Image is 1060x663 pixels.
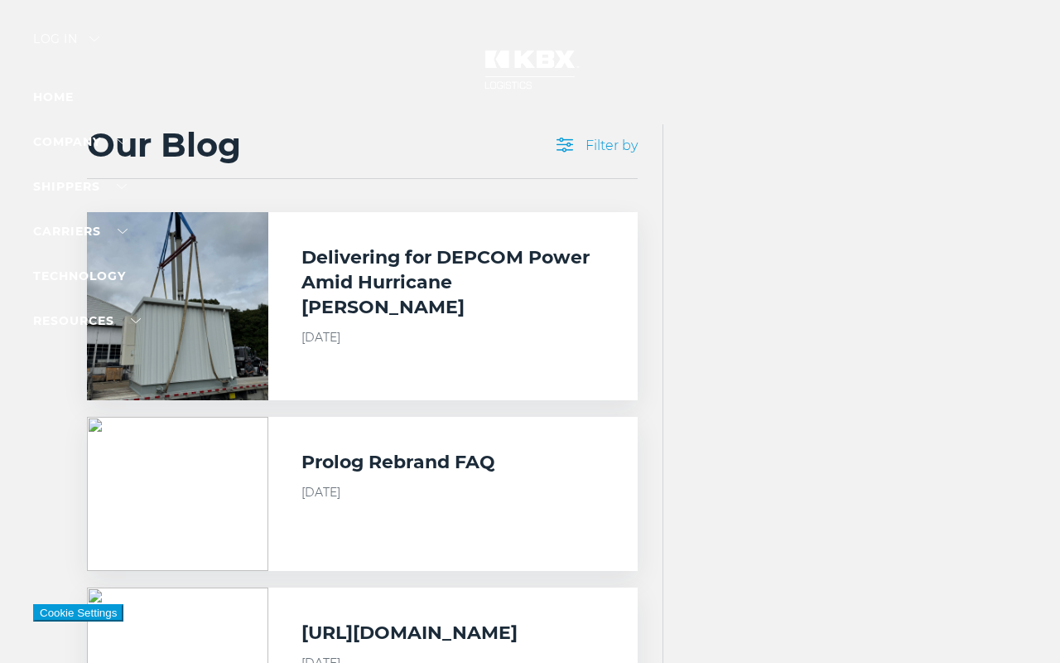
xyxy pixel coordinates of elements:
span: Filter by [556,138,638,153]
a: Carriers [33,224,128,239]
span: [DATE] [301,328,604,346]
a: Home [33,90,74,104]
div: Log in [33,33,99,57]
iframe: Chat Widget [977,583,1060,663]
h3: Prolog Rebrand FAQ [301,450,495,475]
span: [DATE] [301,483,604,501]
a: Delivering for DEPCOM Amid Hurricane Milton Delivering for DEPCOM Power Amid Hurricane [PERSON_NA... [87,212,638,400]
a: Technology [33,269,126,283]
img: Delivering for DEPCOM Amid Hurricane Milton [87,212,268,400]
h3: [URL][DOMAIN_NAME] [301,621,518,646]
a: RESOURCES [33,313,141,328]
a: Company [33,134,128,149]
img: arrow [89,36,99,41]
img: kbx logo [468,33,592,106]
h3: Delivering for DEPCOM Power Amid Hurricane [PERSON_NAME] [301,245,604,320]
img: filter [556,138,573,152]
a: SHIPPERS [33,179,127,194]
button: Cookie Settings [33,604,123,622]
a: Prolog Rebrand FAQ [DATE] [87,417,638,571]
